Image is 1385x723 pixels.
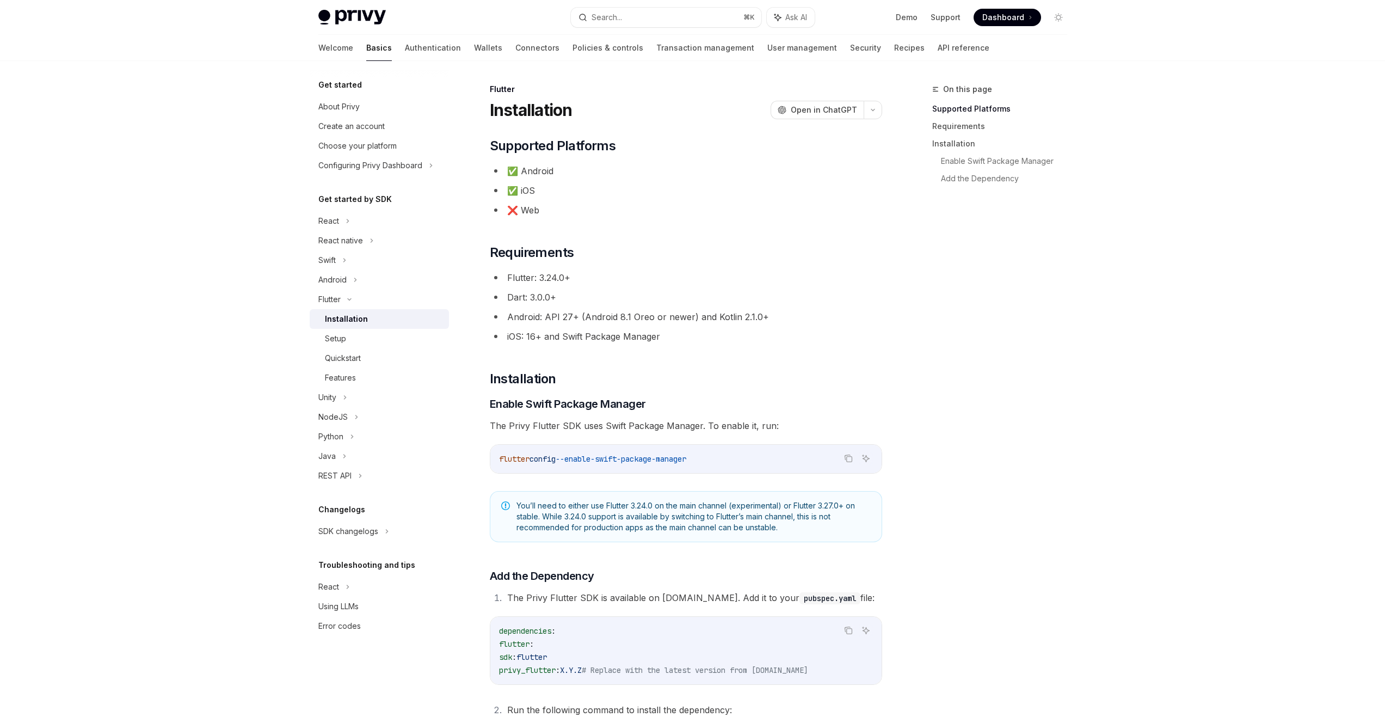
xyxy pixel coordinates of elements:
[318,215,339,228] div: React
[310,616,449,636] a: Error codes
[938,35,989,61] a: API reference
[490,290,882,305] li: Dart: 3.0.0+
[499,639,530,649] span: flutter
[318,78,362,91] h5: Get started
[499,626,551,636] span: dependencies
[841,451,855,465] button: Copy the contents from the code block
[767,8,815,27] button: Ask AI
[474,35,502,61] a: Wallets
[841,623,855,638] button: Copy the contents from the code block
[530,454,556,464] span: config
[501,501,510,510] svg: Note
[318,139,397,152] div: Choose your platform
[318,391,336,404] div: Unity
[551,626,556,636] span: :
[859,451,873,465] button: Ask AI
[799,592,860,604] code: pubspec.yaml
[512,652,516,662] span: :
[850,35,881,61] a: Security
[490,183,882,198] li: ✅ iOS
[592,11,622,24] div: Search...
[490,418,882,433] span: The Privy Flutter SDK uses Swift Package Manager. To enable it, run:
[571,8,761,27] button: Search...⌘K
[318,469,352,482] div: REST API
[318,10,386,25] img: light logo
[325,352,361,365] div: Quickstart
[743,13,755,22] span: ⌘ K
[318,580,339,593] div: React
[504,702,882,718] li: Run the following command to install the dependency:
[767,35,837,61] a: User management
[310,348,449,368] a: Quickstart
[490,270,882,285] li: Flutter: 3.24.0+
[556,665,560,675] span: :
[318,525,378,538] div: SDK changelogs
[530,639,534,649] span: :
[499,652,512,662] span: sdk
[325,371,356,384] div: Features
[896,12,918,23] a: Demo
[516,500,871,533] span: You’ll need to either use Flutter 3.24.0 on the main channel (experimental) or Flutter 3.27.0+ on...
[310,97,449,117] a: About Privy
[515,35,559,61] a: Connectors
[318,450,336,463] div: Java
[859,623,873,638] button: Ask AI
[318,620,361,633] div: Error codes
[318,100,360,113] div: About Privy
[932,135,1076,152] a: Installation
[490,309,882,324] li: Android: API 27+ (Android 8.1 Oreo or newer) and Kotlin 2.1.0+
[310,309,449,329] a: Installation
[791,105,857,115] span: Open in ChatGPT
[325,313,368,326] div: Installation
[310,117,449,136] a: Create an account
[941,170,1076,187] a: Add the Dependency
[490,396,646,412] span: Enable Swift Package Manager
[499,454,530,464] span: flutter
[982,12,1024,23] span: Dashboard
[894,35,925,61] a: Recipes
[516,652,547,662] span: flutter
[318,559,415,572] h5: Troubleshooting and tips
[490,137,616,155] span: Supported Platforms
[490,163,882,179] li: ✅ Android
[560,665,582,675] span: X.Y.Z
[325,332,346,345] div: Setup
[932,118,1076,135] a: Requirements
[318,503,365,516] h5: Changelogs
[490,568,594,584] span: Add the Dependency
[310,136,449,156] a: Choose your platform
[318,430,343,443] div: Python
[310,368,449,388] a: Features
[310,597,449,616] a: Using LLMs
[490,370,556,388] span: Installation
[310,329,449,348] a: Setup
[932,100,1076,118] a: Supported Platforms
[318,410,348,424] div: NodeJS
[318,120,385,133] div: Create an account
[974,9,1041,26] a: Dashboard
[318,600,359,613] div: Using LLMs
[490,329,882,344] li: iOS: 16+ and Swift Package Manager
[490,244,574,261] span: Requirements
[504,590,882,605] li: The Privy Flutter SDK is available on [DOMAIN_NAME]. Add it to your file:
[318,35,353,61] a: Welcome
[318,273,347,286] div: Android
[490,100,573,120] h1: Installation
[499,665,556,675] span: privy_flutter
[405,35,461,61] a: Authentication
[366,35,392,61] a: Basics
[941,152,1076,170] a: Enable Swift Package Manager
[943,83,992,96] span: On this page
[318,234,363,247] div: React native
[1050,9,1067,26] button: Toggle dark mode
[490,203,882,218] li: ❌ Web
[318,159,422,172] div: Configuring Privy Dashboard
[490,84,882,95] div: Flutter
[771,101,864,119] button: Open in ChatGPT
[785,12,807,23] span: Ask AI
[318,254,336,267] div: Swift
[931,12,961,23] a: Support
[573,35,643,61] a: Policies & controls
[656,35,754,61] a: Transaction management
[582,665,808,675] span: # Replace with the latest version from [DOMAIN_NAME]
